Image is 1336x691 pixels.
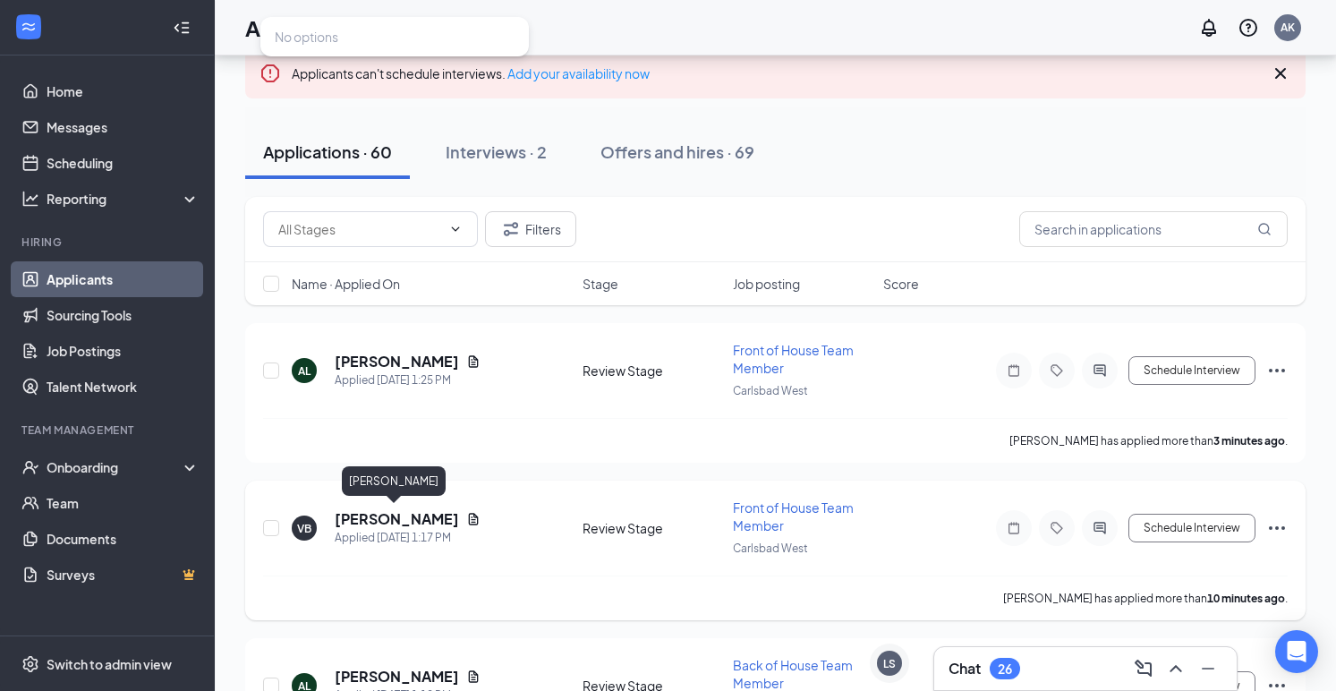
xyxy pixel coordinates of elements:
[47,333,200,369] a: Job Postings
[335,667,459,687] h5: [PERSON_NAME]
[297,521,311,536] div: VB
[245,13,358,43] h1: Applicants
[47,369,200,405] a: Talent Network
[47,485,200,521] a: Team
[173,19,191,37] svg: Collapse
[1046,363,1068,378] svg: Tag
[1089,363,1110,378] svg: ActiveChat
[1003,521,1025,535] svg: Note
[1281,20,1295,35] div: AK
[1198,17,1220,38] svg: Notifications
[47,109,200,145] a: Messages
[263,141,392,163] div: Applications · 60
[335,352,459,371] h5: [PERSON_NAME]
[998,661,1012,677] div: 26
[1197,658,1219,679] svg: Minimize
[448,222,463,236] svg: ChevronDown
[1129,654,1158,683] button: ComposeMessage
[47,190,200,208] div: Reporting
[1194,654,1222,683] button: Minimize
[1133,658,1154,679] svg: ComposeMessage
[1089,521,1110,535] svg: ActiveChat
[1270,63,1291,84] svg: Cross
[733,384,808,397] span: Carlsbad West
[733,657,853,691] span: Back of House Team Member
[21,655,39,673] svg: Settings
[733,499,854,533] span: Front of House Team Member
[47,655,172,673] div: Switch to admin view
[583,362,722,380] div: Review Stage
[466,354,481,369] svg: Document
[1046,521,1068,535] svg: Tag
[335,509,459,529] h5: [PERSON_NAME]
[335,371,481,389] div: Applied [DATE] 1:25 PM
[1128,356,1255,385] button: Schedule Interview
[1266,517,1288,539] svg: Ellipses
[342,466,446,496] div: [PERSON_NAME]
[47,73,200,109] a: Home
[1165,658,1187,679] svg: ChevronUp
[600,141,754,163] div: Offers and hires · 69
[21,190,39,208] svg: Analysis
[583,519,722,537] div: Review Stage
[883,656,896,671] div: LS
[466,670,481,684] svg: Document
[1275,630,1318,673] div: Open Intercom Messenger
[298,363,311,379] div: AL
[500,218,522,240] svg: Filter
[583,275,618,293] span: Stage
[446,141,547,163] div: Interviews · 2
[47,297,200,333] a: Sourcing Tools
[466,512,481,526] svg: Document
[20,18,38,36] svg: WorkstreamLogo
[1003,591,1288,606] p: [PERSON_NAME] has applied more than .
[507,65,650,81] a: Add your availability now
[21,422,196,438] div: Team Management
[1238,17,1259,38] svg: QuestionInfo
[278,219,441,239] input: All Stages
[733,542,808,555] span: Carlsbad West
[949,659,981,678] h3: Chat
[733,342,854,376] span: Front of House Team Member
[275,28,338,46] div: No options
[21,235,196,250] div: Hiring
[1019,211,1288,247] input: Search in applications
[1003,363,1025,378] svg: Note
[1009,433,1288,448] p: [PERSON_NAME] has applied more than .
[883,275,919,293] span: Score
[335,529,481,547] div: Applied [DATE] 1:17 PM
[47,557,200,593] a: SurveysCrown
[1162,654,1190,683] button: ChevronUp
[47,145,200,181] a: Scheduling
[47,458,184,476] div: Onboarding
[21,458,39,476] svg: UserCheck
[292,65,650,81] span: Applicants can't schedule interviews.
[260,63,281,84] svg: Error
[1257,222,1272,236] svg: MagnifyingGlass
[485,211,576,247] button: Filter Filters
[47,261,200,297] a: Applicants
[1128,514,1255,542] button: Schedule Interview
[733,275,800,293] span: Job posting
[1213,434,1285,448] b: 3 minutes ago
[47,521,200,557] a: Documents
[1266,360,1288,381] svg: Ellipses
[292,275,400,293] span: Name · Applied On
[1207,592,1285,605] b: 10 minutes ago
